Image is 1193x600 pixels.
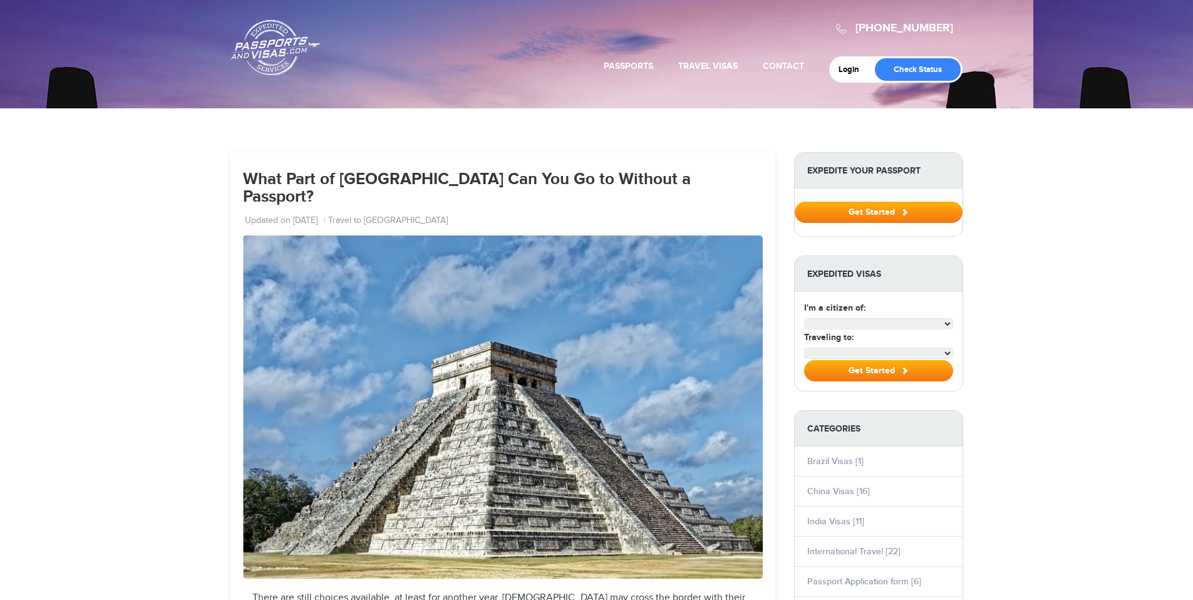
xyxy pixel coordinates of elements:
[839,65,868,75] a: Login
[807,486,870,497] a: China Visas [16]
[243,235,763,579] img: mexico_-_28de80_-_2186b91805bf8f87dc4281b6adbed06c6a56d5ae.jpg
[795,202,963,223] button: Get Started
[807,456,864,467] a: Brazil Visas [1]
[804,360,953,381] button: Get Started
[795,207,963,217] a: Get Started
[604,61,653,71] a: Passports
[795,411,963,447] strong: Categories
[807,576,921,587] a: Passport Application form [6]
[807,516,864,527] a: India Visas [11]
[807,546,901,557] a: International Travel [22]
[795,256,963,292] strong: Expedited Visas
[328,215,448,227] a: Travel to [GEOGRAPHIC_DATA]
[795,153,963,189] strong: Expedite Your Passport
[245,215,326,227] li: Updated on [DATE]
[804,331,854,344] label: Traveling to:
[678,61,738,71] a: Travel Visas
[855,21,953,35] a: [PHONE_NUMBER]
[804,301,865,314] label: I'm a citizen of:
[231,19,320,76] a: Passports & [DOMAIN_NAME]
[875,58,961,81] a: Check Status
[763,61,804,71] a: Contact
[243,171,763,207] h1: What Part of [GEOGRAPHIC_DATA] Can You Go to Without a Passport?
